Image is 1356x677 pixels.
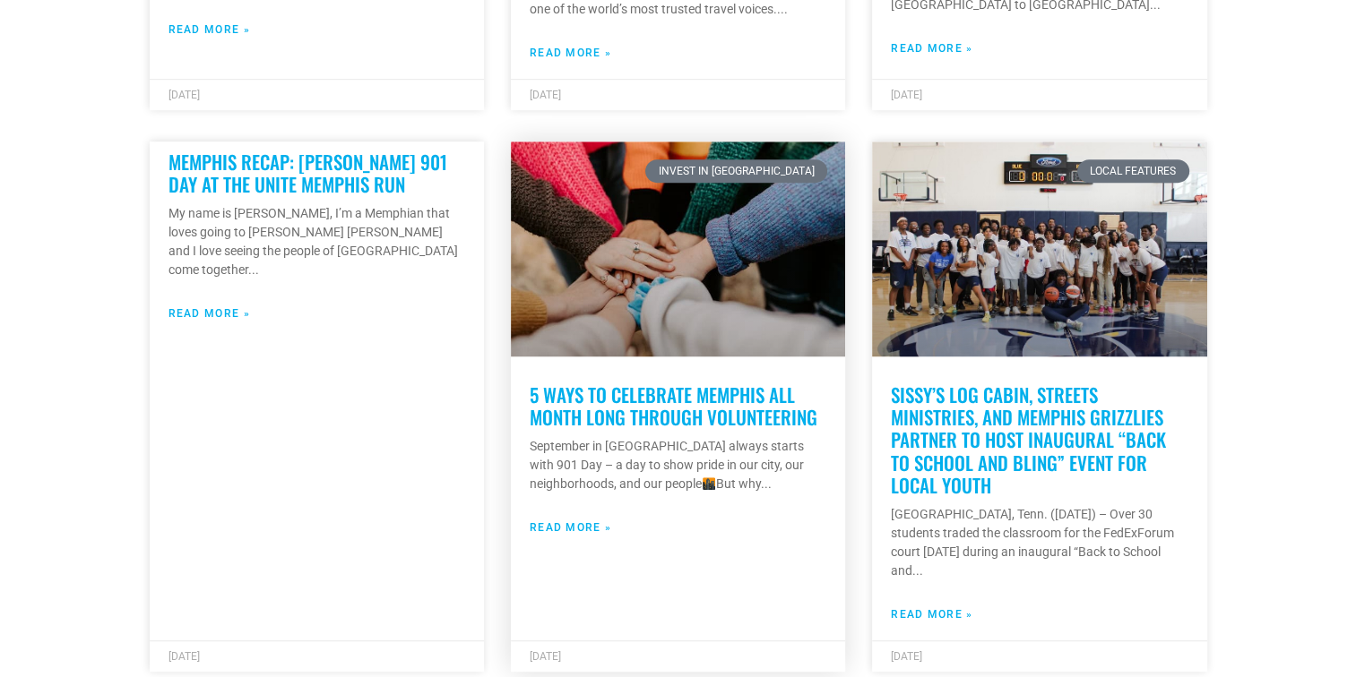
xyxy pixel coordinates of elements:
[703,477,715,490] img: 🌆
[891,650,922,663] span: [DATE]
[530,45,611,61] a: Read more about Lonely Planet Names Memphis One of the Top Things to Do in North America 🎉
[891,381,1166,499] a: Sissy’s Log Cabin, STREETS Ministries, and Memphis Grizzlies Partner to Host Inaugural “Back to S...
[168,89,200,101] span: [DATE]
[530,381,817,431] a: 5 ways to celebrate Memphis all month long through volunteering
[891,40,972,56] a: Read more about Hunker Down: Where to Go to Get Work Done in Memphis
[530,519,611,536] a: Read more about 5 ways to celebrate Memphis all month long through volunteering
[891,89,922,101] span: [DATE]
[891,505,1188,580] p: [GEOGRAPHIC_DATA], Tenn. ([DATE]) – Over 30 students traded the classroom for the FedExForum cour...
[168,21,250,38] a: Read more about Memphis Rox Climbers Featured in Hulu Docuseries
[530,437,826,493] p: September in [GEOGRAPHIC_DATA] always starts with 901 Day – a day to show pride in our city, our ...
[168,148,447,198] a: Memphis Recap: [PERSON_NAME] 901 Day At The Unite Memphis Run
[891,606,972,622] a: Read more about Sissy’s Log Cabin, STREETS Ministries, and Memphis Grizzlies Partner to Host Inau...
[168,305,250,321] a: Read more about Memphis Recap: Kylen’s 901 Day At The Unite Memphis Run
[530,89,561,101] span: [DATE]
[645,159,827,183] div: Invest in [GEOGRAPHIC_DATA]
[511,141,845,356] a: A group of people in Memphis standing in a circle place their hands together in the center, celeb...
[872,141,1206,356] a: A large group of teens and adults pose for a photo on a basketball court, many wearing white t-sh...
[168,204,465,279] p: My name is [PERSON_NAME], I’m a Memphian that loves going to [PERSON_NAME] [PERSON_NAME] and I lo...
[1077,159,1189,183] div: Local Features
[530,650,561,663] span: [DATE]
[168,650,200,663] span: [DATE]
